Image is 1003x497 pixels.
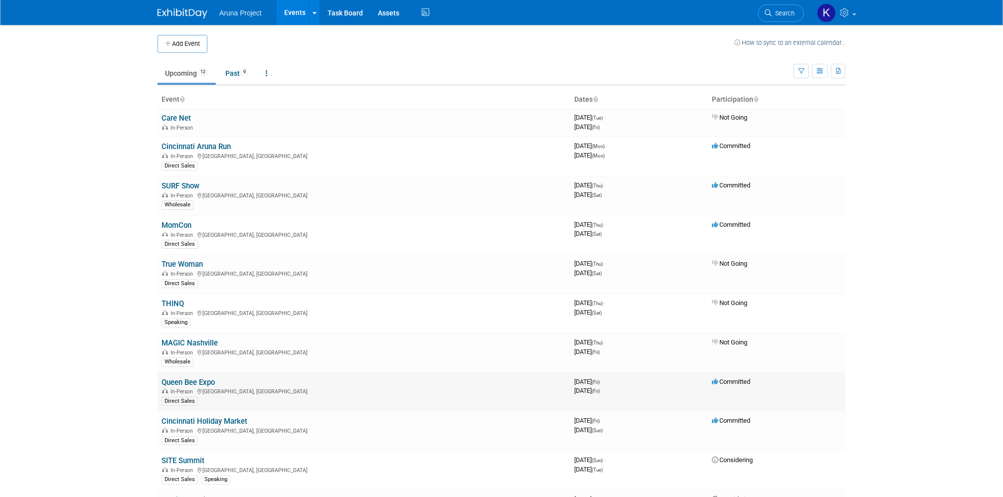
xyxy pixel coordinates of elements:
span: In-Person [170,349,196,356]
span: [DATE] [574,299,606,307]
span: Committed [712,142,750,150]
div: [GEOGRAPHIC_DATA], [GEOGRAPHIC_DATA] [162,387,566,395]
img: In-Person Event [162,125,168,130]
span: - [604,456,606,464]
span: Not Going [712,299,747,307]
span: In-Person [170,428,196,434]
span: [DATE] [574,309,602,316]
img: In-Person Event [162,349,168,354]
div: [GEOGRAPHIC_DATA], [GEOGRAPHIC_DATA] [162,348,566,356]
a: SURF Show [162,181,199,190]
div: Direct Sales [162,279,198,288]
span: Committed [712,378,750,385]
span: In-Person [170,388,196,395]
span: - [606,142,608,150]
a: MAGIC Nashville [162,338,218,347]
span: Not Going [712,338,747,346]
span: Not Going [712,114,747,121]
span: [DATE] [574,417,603,424]
img: In-Person Event [162,310,168,315]
a: THINQ [162,299,184,308]
span: (Tue) [592,115,603,121]
span: In-Person [170,125,196,131]
a: True Woman [162,260,203,269]
span: (Sat) [592,310,602,316]
span: [DATE] [574,456,606,464]
span: [DATE] [574,338,606,346]
div: Direct Sales [162,240,198,249]
span: [DATE] [574,181,606,189]
span: [DATE] [574,142,608,150]
span: In-Person [170,192,196,199]
div: [GEOGRAPHIC_DATA], [GEOGRAPHIC_DATA] [162,191,566,199]
span: - [604,221,606,228]
span: - [604,260,606,267]
span: [DATE] [574,221,606,228]
a: SITE Summit [162,456,204,465]
a: Upcoming12 [158,64,216,83]
span: (Fri) [592,379,600,385]
a: Search [758,4,804,22]
a: MomCon [162,221,191,230]
span: (Mon) [592,144,605,149]
div: [GEOGRAPHIC_DATA], [GEOGRAPHIC_DATA] [162,426,566,434]
span: [DATE] [574,426,603,434]
span: In-Person [170,232,196,238]
a: Cincinnati Holiday Market [162,417,247,426]
span: Considering [712,456,753,464]
div: Wholesale [162,357,193,366]
span: - [604,338,606,346]
span: (Thu) [592,261,603,267]
span: (Thu) [592,301,603,306]
span: (Fri) [592,418,600,424]
span: (Sun) [592,428,603,433]
img: In-Person Event [162,271,168,276]
span: - [604,181,606,189]
div: Wholesale [162,200,193,209]
div: [GEOGRAPHIC_DATA], [GEOGRAPHIC_DATA] [162,466,566,474]
button: Add Event [158,35,207,53]
div: Direct Sales [162,475,198,484]
div: [GEOGRAPHIC_DATA], [GEOGRAPHIC_DATA] [162,269,566,277]
img: Kristal Miller [817,3,836,22]
img: In-Person Event [162,388,168,393]
div: Speaking [201,475,230,484]
span: Aruna Project [219,9,262,17]
span: [DATE] [574,466,603,473]
img: In-Person Event [162,153,168,158]
a: Care Net [162,114,191,123]
th: Event [158,91,570,108]
div: Direct Sales [162,397,198,406]
a: Past9 [218,64,256,83]
span: (Mon) [592,153,605,159]
span: (Fri) [592,388,600,394]
div: Direct Sales [162,162,198,170]
span: 9 [240,68,249,76]
span: [DATE] [574,230,602,237]
span: [DATE] [574,348,600,355]
span: (Sun) [592,458,603,463]
img: ExhibitDay [158,8,207,18]
div: Direct Sales [162,436,198,445]
span: (Fri) [592,349,600,355]
img: In-Person Event [162,232,168,237]
div: [GEOGRAPHIC_DATA], [GEOGRAPHIC_DATA] [162,152,566,160]
span: (Sat) [592,231,602,237]
span: Committed [712,181,750,189]
span: In-Person [170,310,196,317]
span: [DATE] [574,387,600,394]
span: (Thu) [592,222,603,228]
div: Speaking [162,318,190,327]
span: [DATE] [574,152,605,159]
div: [GEOGRAPHIC_DATA], [GEOGRAPHIC_DATA] [162,309,566,317]
th: Dates [570,91,708,108]
span: (Sat) [592,192,602,198]
div: [GEOGRAPHIC_DATA], [GEOGRAPHIC_DATA] [162,230,566,238]
span: - [604,299,606,307]
span: [DATE] [574,123,600,131]
span: [DATE] [574,269,602,277]
img: In-Person Event [162,428,168,433]
span: - [604,114,606,121]
span: 12 [197,68,208,76]
span: [DATE] [574,114,606,121]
